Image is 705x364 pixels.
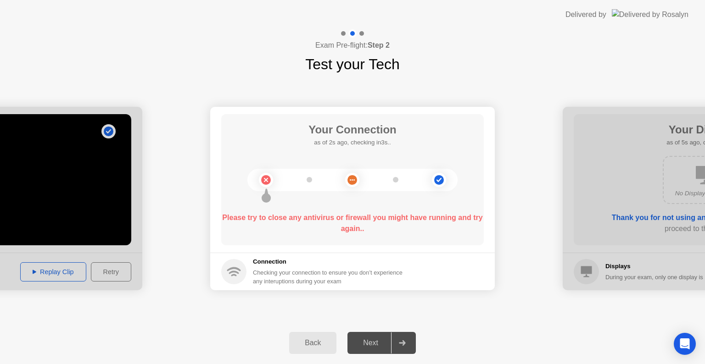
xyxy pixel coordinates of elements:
[305,53,400,75] h1: Test your Tech
[253,268,408,286] div: Checking your connection to ensure you don’t experience any interuptions during your exam
[347,332,416,354] button: Next
[350,339,391,347] div: Next
[565,9,606,20] div: Delivered by
[253,257,408,266] h5: Connection
[612,9,688,20] img: Delivered by Rosalyn
[308,121,397,138] h1: Your Connection
[315,40,390,51] h4: Exam Pre-flight:
[222,214,482,232] b: Please try to close any antivirus or firewall you might have running and try again..
[292,339,334,347] div: Back
[289,332,336,354] button: Back
[368,41,390,49] b: Step 2
[674,333,696,355] div: Open Intercom Messenger
[308,138,397,147] h5: as of 2s ago, checking in3s..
